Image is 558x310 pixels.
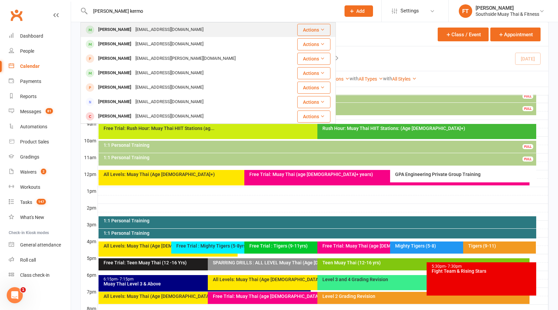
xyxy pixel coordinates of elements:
div: Free Trial: Rush Hour: Muay Thai HIIT Stations (ag... [103,126,528,131]
div: General attendance [20,242,61,248]
strong: with [350,76,359,81]
th: 12pm [81,170,98,178]
button: Appointment [490,28,541,41]
th: 5pm [81,254,98,262]
div: Free Trial : Mighty Tigers (5-8yrs) [176,243,309,248]
th: 3pm [81,220,98,229]
th: 2pm [81,204,98,212]
a: General attendance kiosk mode [9,237,71,253]
div: Mighty Tigers (5-8) [395,243,528,248]
button: Actions [297,67,330,79]
a: Dashboard [9,29,71,44]
div: Free Trial: Teen Muay Thai (12 -16 Yrs) [103,260,309,265]
div: [PERSON_NAME] [96,39,133,49]
span: Settings [400,3,419,18]
div: Tasks [20,200,32,205]
div: Automations [20,124,47,129]
div: [EMAIL_ADDRESS][DOMAIN_NAME] [133,97,205,107]
div: FULL [522,94,533,99]
button: Actions [297,24,330,36]
div: Messages [20,109,41,114]
a: People [9,44,71,59]
span: Add [356,8,365,14]
div: [PERSON_NAME] [96,97,133,107]
div: Free Trial: Muay Thai (age [DEMOGRAPHIC_DATA]+ years) [212,294,419,299]
a: Payments [9,74,71,89]
a: Product Sales [9,134,71,149]
span: 147 [37,199,46,205]
div: [PERSON_NAME] [476,5,539,11]
div: [PERSON_NAME] [96,83,133,92]
div: [EMAIL_ADDRESS][DOMAIN_NAME] [133,83,205,92]
button: Class / Event [438,28,489,41]
th: 9am [81,120,98,128]
button: Actions [297,38,330,50]
div: All Levels: Muay Thai (Age [DEMOGRAPHIC_DATA]+) [103,172,382,177]
th: 11am [81,153,98,162]
div: 6:15pm [103,277,309,281]
a: Workouts [9,180,71,195]
div: Calendar [20,63,40,69]
span: - 7:15pm [118,277,134,281]
a: Tasks 147 [9,195,71,210]
div: Level 2 Grading Revision [322,294,528,299]
div: Product Sales [20,139,49,144]
a: Roll call [9,253,71,268]
div: [EMAIL_ADDRESS][DOMAIN_NAME] [133,25,205,35]
a: Gradings [9,149,71,165]
div: All Levels: Muay Thai (Age [DEMOGRAPHIC_DATA]+) [103,294,309,299]
div: Level 3 and 4 Grading Revision [322,277,528,282]
div: [EMAIL_ADDRESS][DOMAIN_NAME] [133,68,205,78]
div: Free Trial : Tigers (9-11yrs) [249,243,382,248]
input: Search... [88,6,336,16]
div: 1:1 Personal Training [103,143,535,147]
a: All Styles [392,76,417,82]
div: FULL [522,106,533,111]
div: [PERSON_NAME] [96,68,133,78]
div: What's New [20,215,44,220]
div: Dashboard [20,33,43,39]
a: Automations [9,119,71,134]
div: Reports [20,94,37,99]
div: Gradings [20,154,39,160]
th: 10am [81,136,98,145]
button: Actions [297,53,330,65]
th: 7pm [81,287,98,296]
div: Payments [20,79,41,84]
div: SPARRING DRILLS : ALL LEVEL Muay Thai (Age [DEMOGRAPHIC_DATA]+) [212,260,419,265]
div: 5:30pm [431,264,535,269]
a: Clubworx [8,7,25,24]
div: Free Trial: Muay Thai (age [DEMOGRAPHIC_DATA]+ years) [249,172,528,177]
th: 4pm [81,237,98,246]
iframe: Intercom live chat [7,287,23,303]
div: [EMAIL_ADDRESS][DOMAIN_NAME] [133,112,205,121]
div: GPA Engineering Private Group Training [395,172,535,177]
div: [PERSON_NAME] [96,112,133,121]
div: FULL [522,157,533,162]
button: Actions [297,110,330,123]
div: 1:1 Personal Training [103,218,535,223]
a: Messages 81 [9,104,71,119]
div: Waivers [20,169,37,175]
div: FT [459,4,472,18]
div: [EMAIL_ADDRESS][DOMAIN_NAME] [133,39,205,49]
a: Calendar [9,59,71,74]
div: Muay Thai Level 3 & Above [103,281,309,286]
div: Teen Muay Thai (12-16 yrs) [322,260,528,265]
div: People [20,48,34,54]
a: All Types [359,76,383,82]
div: Workouts [20,184,40,190]
div: Southside Muay Thai & Fitness [476,11,539,17]
div: Tigers (9-11) [468,243,535,248]
a: Reports [9,89,71,104]
span: - 7:30pm [446,264,462,269]
div: Roll call [20,257,36,263]
div: 1:1 Personal Training [103,155,535,160]
div: FULL [522,144,533,149]
th: 6pm [81,271,98,279]
button: Add [345,5,373,17]
span: 2 [41,169,46,174]
button: Actions [297,82,330,94]
button: Actions [297,96,330,108]
div: Rush Hour: Muay Thai HIIT Stations: (Age [DEMOGRAPHIC_DATA]+) [322,126,535,131]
